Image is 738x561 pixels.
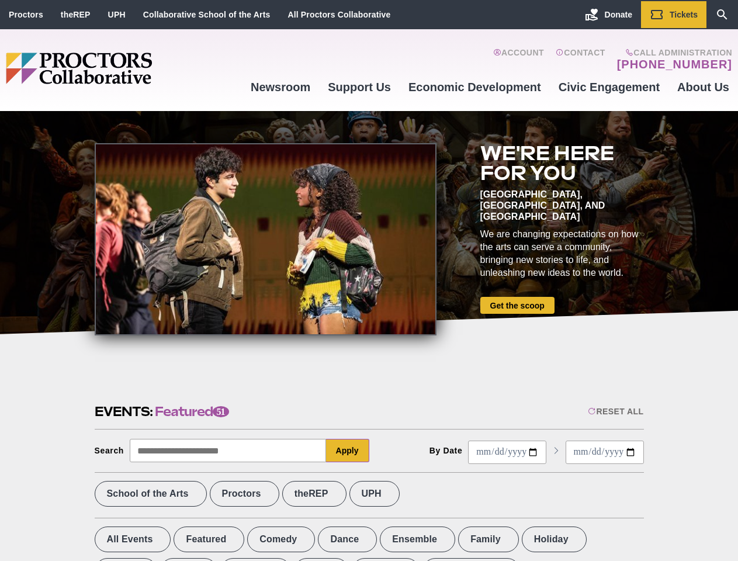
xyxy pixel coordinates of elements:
div: Search [95,446,124,455]
span: Donate [605,10,632,19]
span: Featured [155,403,229,421]
div: We are changing expectations on how the arts can serve a community, bringing new stories to life,... [480,228,644,279]
a: Donate [576,1,641,28]
a: Tickets [641,1,706,28]
label: UPH [349,481,400,507]
a: Proctors [9,10,43,19]
label: Ensemble [380,527,455,552]
a: theREP [61,10,91,19]
label: Holiday [522,527,587,552]
label: Family [458,527,519,552]
span: Tickets [670,10,698,19]
label: Proctors [210,481,279,507]
a: All Proctors Collaborative [287,10,390,19]
label: Dance [318,527,377,552]
a: Civic Engagement [550,71,668,103]
a: Support Us [319,71,400,103]
a: About Us [668,71,738,103]
label: Featured [174,527,244,552]
img: Proctors logo [6,53,242,84]
a: [PHONE_NUMBER] [617,57,732,71]
h2: Events: [95,403,229,421]
a: UPH [108,10,126,19]
label: theREP [282,481,347,507]
a: Get the scoop [480,297,555,314]
label: School of the Arts [95,481,207,507]
span: Call Administration [614,48,732,57]
span: 51 [213,406,229,417]
div: By Date [429,446,463,455]
label: Comedy [247,527,315,552]
div: [GEOGRAPHIC_DATA], [GEOGRAPHIC_DATA], and [GEOGRAPHIC_DATA] [480,189,644,222]
a: Newsroom [242,71,319,103]
a: Search [706,1,738,28]
a: Economic Development [400,71,550,103]
a: Collaborative School of the Arts [143,10,271,19]
button: Apply [326,439,369,462]
h2: We're here for you [480,143,644,183]
a: Account [493,48,544,71]
a: Contact [556,48,605,71]
div: Reset All [588,407,643,416]
label: All Events [95,527,171,552]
